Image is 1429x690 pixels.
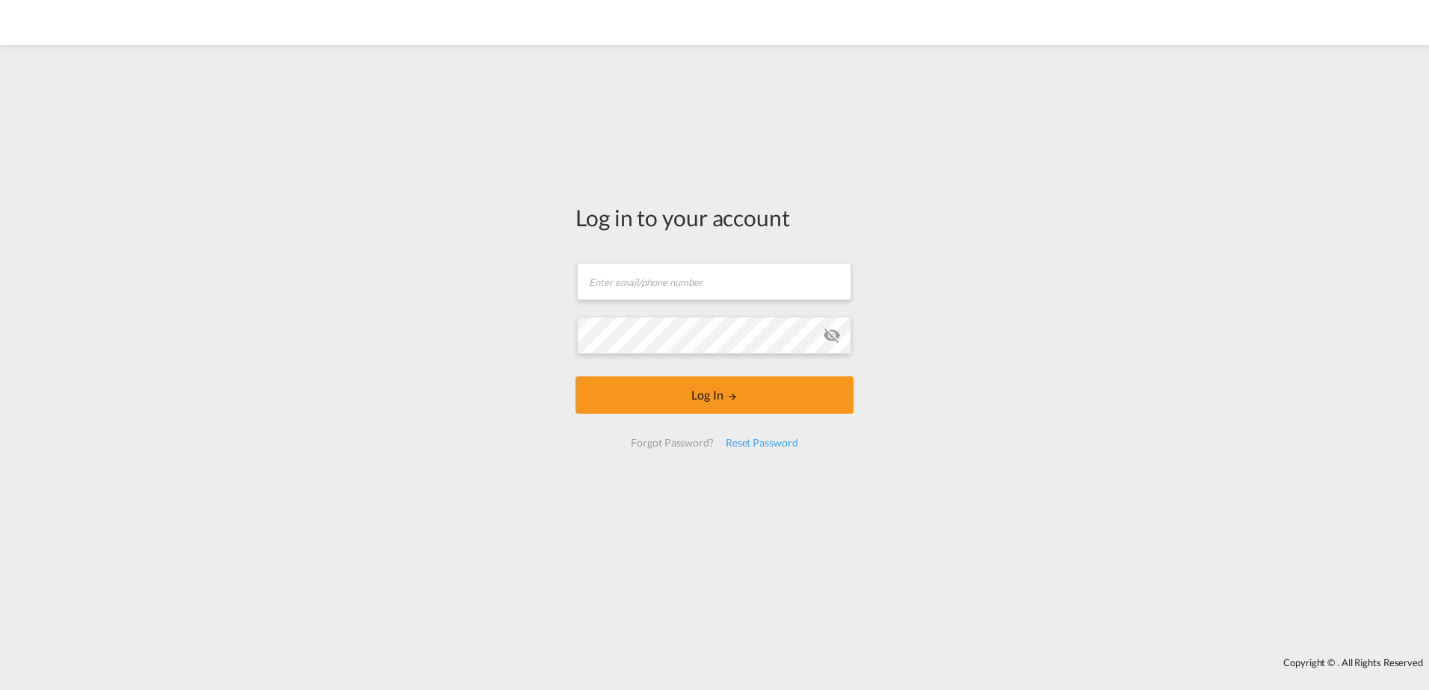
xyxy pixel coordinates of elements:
div: Forgot Password? [625,429,719,456]
md-icon: icon-eye-off [823,326,841,344]
button: LOGIN [575,376,854,414]
div: Log in to your account [575,202,854,233]
div: Reset Password [720,429,804,456]
input: Enter email/phone number [577,263,851,300]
